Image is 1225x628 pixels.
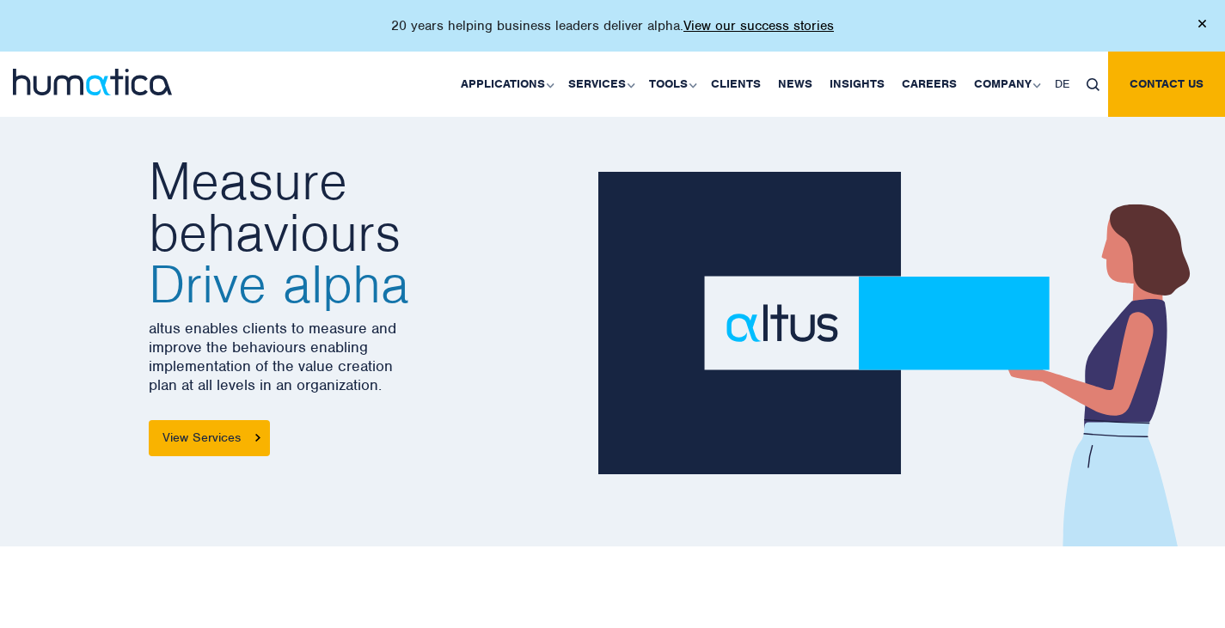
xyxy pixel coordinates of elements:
h2: Measure behaviours [149,155,585,310]
a: Insights [821,52,893,117]
a: Company [965,52,1046,117]
a: News [769,52,821,117]
span: DE [1055,76,1069,91]
a: View our success stories [683,17,834,34]
a: Applications [452,52,560,117]
img: arrowicon [255,434,260,442]
img: search_icon [1087,78,1099,91]
a: Clients [702,52,769,117]
p: altus enables clients to measure and improve the behaviours enabling implementation of the value ... [149,319,585,394]
a: Tools [640,52,702,117]
a: Contact us [1108,52,1225,117]
a: View Services [149,420,270,456]
span: Drive alpha [149,259,585,310]
a: DE [1046,52,1078,117]
p: 20 years helping business leaders deliver alpha. [391,17,834,34]
img: about_banner1 [598,172,1217,546]
a: Careers [893,52,965,117]
img: logo [13,69,172,95]
a: Services [560,52,640,117]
